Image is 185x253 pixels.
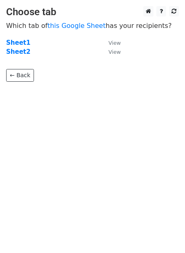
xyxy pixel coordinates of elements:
[6,21,179,30] p: Which tab of has your recipients?
[6,39,30,46] a: Sheet1
[6,6,179,18] h3: Choose tab
[100,48,121,55] a: View
[6,69,34,82] a: ← Back
[100,39,121,46] a: View
[108,40,121,46] small: View
[47,22,106,30] a: this Google Sheet
[108,49,121,55] small: View
[6,48,30,55] a: Sheet2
